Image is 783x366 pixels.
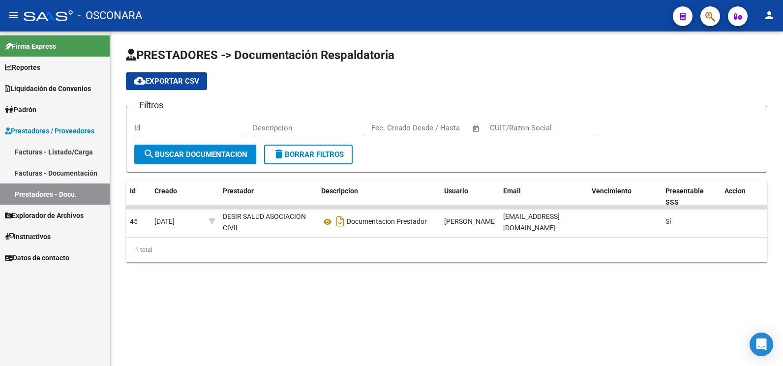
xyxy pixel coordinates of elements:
span: Accion [724,187,746,195]
mat-icon: search [143,148,155,160]
button: Buscar Documentacion [134,145,256,164]
span: Vencimiento [592,187,632,195]
span: Prestador [223,187,254,195]
span: Presentable SSS [665,187,704,206]
span: - OSCONARA [78,5,142,27]
span: [PERSON_NAME] [444,217,497,225]
input: Start date [371,123,403,132]
button: Open calendar [471,123,482,134]
span: Reportes [5,62,40,73]
datatable-header-cell: Id [126,181,151,213]
h3: Filtros [134,98,168,112]
span: Documentacion Prestador [347,218,427,226]
button: Borrar Filtros [264,145,353,164]
span: Prestadores / Proveedores [5,125,94,136]
datatable-header-cell: Vencimiento [588,181,662,213]
span: PRESTADORES -> Documentación Respaldatoria [126,48,394,62]
span: Borrar Filtros [273,150,344,159]
datatable-header-cell: Usuario [440,181,499,213]
mat-icon: cloud_download [134,75,146,87]
span: Descripcion [321,187,358,195]
span: Padrón [5,104,36,115]
div: Open Intercom Messenger [750,333,773,356]
mat-icon: delete [273,148,285,160]
div: 1 total [126,238,767,262]
datatable-header-cell: Creado [151,181,205,213]
datatable-header-cell: Descripcion [317,181,440,213]
span: [DATE] [154,217,175,225]
span: Liquidación de Convenios [5,83,91,94]
datatable-header-cell: Presentable SSS [662,181,721,213]
span: Id [130,187,136,195]
datatable-header-cell: Accion [721,181,770,213]
span: Usuario [444,187,468,195]
span: Instructivos [5,231,51,242]
mat-icon: person [763,9,775,21]
span: Sí [665,217,671,225]
span: Creado [154,187,177,195]
span: Explorador de Archivos [5,210,84,221]
span: 45 [130,217,138,225]
button: Exportar CSV [126,72,207,90]
datatable-header-cell: Prestador [219,181,317,213]
input: End date [412,123,460,132]
div: DESIR SALUD ASOCIACION CIVIL [223,211,313,234]
i: Descargar documento [334,213,347,229]
mat-icon: menu [8,9,20,21]
span: Firma Express [5,41,56,52]
span: [EMAIL_ADDRESS][DOMAIN_NAME] [503,213,560,232]
span: Email [503,187,521,195]
span: Exportar CSV [134,77,199,86]
span: Buscar Documentacion [143,150,247,159]
span: Datos de contacto [5,252,69,263]
datatable-header-cell: Email [499,181,588,213]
